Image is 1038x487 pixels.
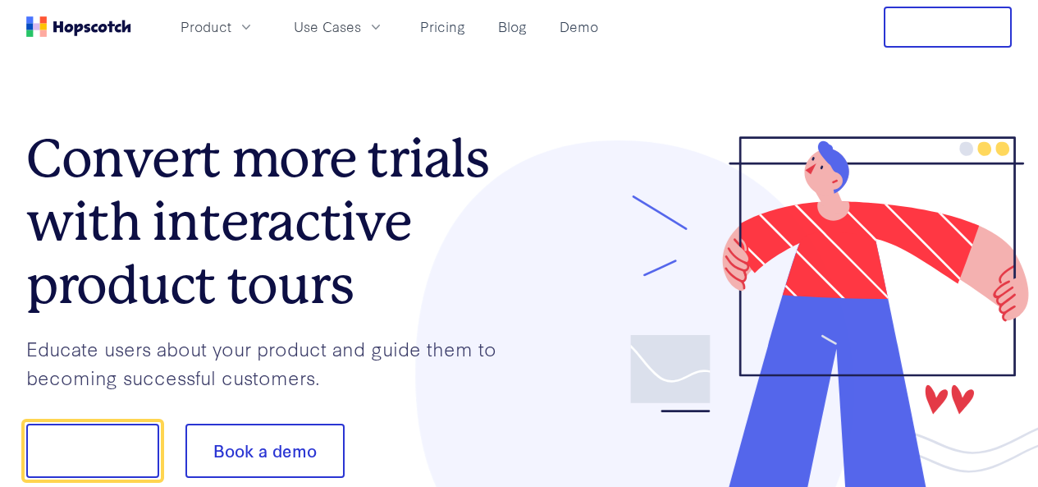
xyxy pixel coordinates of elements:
button: Product [171,13,264,40]
button: Free Trial [884,7,1012,48]
h1: Convert more trials with interactive product tours [26,127,519,316]
span: Product [181,16,231,37]
p: Educate users about your product and guide them to becoming successful customers. [26,334,519,391]
button: Use Cases [284,13,394,40]
span: Use Cases [294,16,361,37]
button: Show me! [26,424,159,478]
a: Demo [553,13,605,40]
a: Pricing [414,13,472,40]
a: Home [26,16,131,37]
button: Book a demo [185,424,345,478]
a: Blog [492,13,533,40]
